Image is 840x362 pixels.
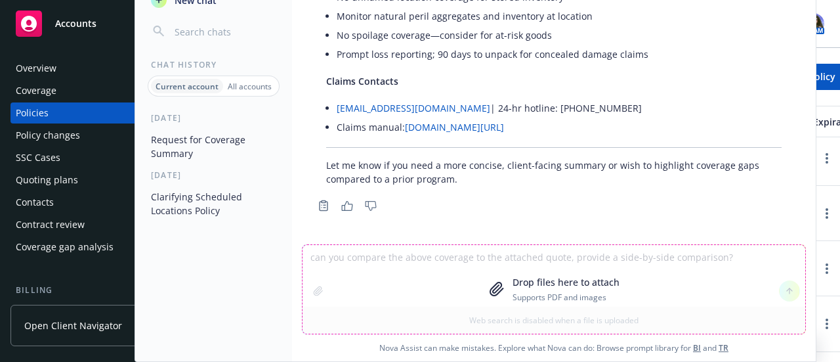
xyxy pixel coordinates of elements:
span: Claims Contacts [326,75,398,87]
a: Policy changes [10,125,173,146]
p: Let me know if you need a more concise, client-facing summary or wish to highlight coverage gaps ... [326,158,782,186]
div: Chat History [135,59,292,70]
div: Contacts [16,192,54,213]
li: Prompt loss reporting; 90 days to unpack for concealed damage claims [337,45,782,64]
a: more [819,206,835,221]
a: SSC Cases [10,147,173,168]
span: Open Client Navigator [24,319,122,332]
span: Accounts [55,18,96,29]
li: | 24-hr hotline: [PHONE_NUMBER] [337,99,782,118]
button: Request for Coverage Summary [146,129,282,164]
a: Policies [10,102,173,124]
div: Billing [10,284,173,297]
input: Search chats [172,22,276,41]
li: Monitor natural peril aggregates and inventory at location [337,7,782,26]
p: Current account [156,81,219,92]
button: Clarifying Scheduled Locations Policy [146,186,282,221]
a: [DOMAIN_NAME][URL] [405,121,504,133]
div: Policies [16,102,49,124]
a: Accounts [10,5,173,42]
a: TR [719,342,728,353]
a: Quoting plans [10,170,173,191]
div: [DATE] [135,112,292,124]
div: Coverage gap analysis [16,237,114,258]
div: Contract review [16,214,85,235]
p: Supports PDF and images [513,292,619,303]
a: more [819,316,835,332]
a: Contacts [10,192,173,213]
div: Coverage [16,80,56,101]
li: Claims manual: [337,118,782,137]
p: Drop files here to attach [513,275,619,289]
div: SSC Cases [16,147,60,168]
li: No spoilage coverage—consider for at-risk goods [337,26,782,45]
a: [EMAIL_ADDRESS][DOMAIN_NAME] [337,102,490,114]
a: Contract review [10,214,173,235]
a: more [819,150,835,166]
span: Nova Assist can make mistakes. Explore what Nova can do: Browse prompt library for and [297,334,810,361]
div: Policy changes [16,125,80,146]
p: All accounts [228,81,272,92]
svg: Copy to clipboard [318,200,329,212]
a: more [819,261,835,277]
div: Quoting plans [16,170,78,191]
div: Overview [16,58,56,79]
div: [DATE] [135,170,292,181]
a: Overview [10,58,173,79]
button: Thumbs down [360,196,381,215]
a: Coverage [10,80,173,101]
a: Coverage gap analysis [10,237,173,258]
a: BI [693,342,701,353]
